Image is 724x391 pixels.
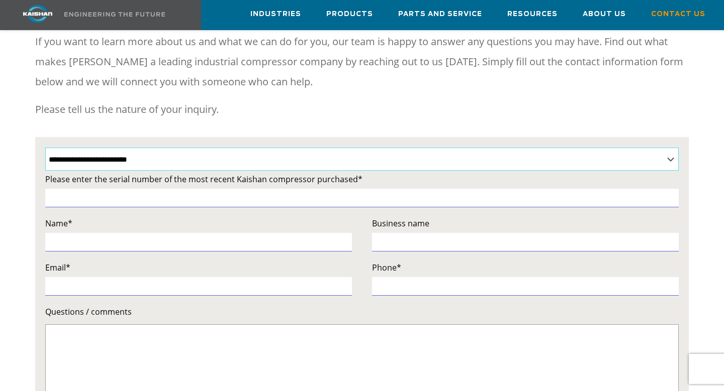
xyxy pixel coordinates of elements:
[326,1,373,28] a: Products
[398,1,482,28] a: Parts and Service
[250,1,301,28] a: Industries
[250,9,301,20] span: Industries
[35,32,689,92] p: If you want to learn more about us and what we can do for you, our team is happy to answer any qu...
[398,9,482,20] span: Parts and Service
[583,9,626,20] span: About Us
[507,1,558,28] a: Resources
[583,1,626,28] a: About Us
[45,172,679,186] label: Please enter the serial number of the most recent Kaishan compressor purchased*
[35,99,689,119] p: Please tell us the nature of your inquiry.
[651,9,705,20] span: Contact Us
[651,1,705,28] a: Contact Us
[45,260,352,275] label: Email*
[64,12,165,17] img: Engineering the future
[372,260,679,275] label: Phone*
[45,216,352,230] label: Name*
[372,216,679,230] label: Business name
[507,9,558,20] span: Resources
[326,9,373,20] span: Products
